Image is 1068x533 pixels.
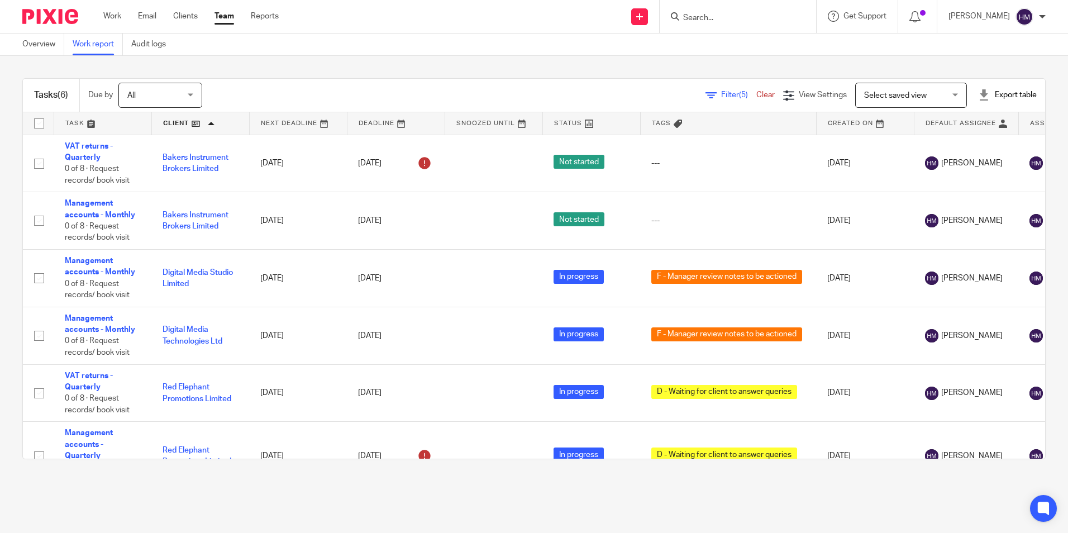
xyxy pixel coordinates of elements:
[941,158,1003,169] span: [PERSON_NAME]
[554,448,604,461] span: In progress
[651,270,802,284] span: F - Manager review notes to be actioned
[941,273,1003,284] span: [PERSON_NAME]
[358,387,433,398] div: [DATE]
[65,395,130,415] span: 0 of 8 · Request records/ book visit
[941,387,1003,398] span: [PERSON_NAME]
[941,450,1003,461] span: [PERSON_NAME]
[554,270,604,284] span: In progress
[816,364,914,422] td: [DATE]
[651,158,805,169] div: ---
[163,269,233,288] a: Digital Media Studio Limited
[214,11,234,22] a: Team
[22,9,78,24] img: Pixie
[65,315,135,334] a: Management accounts - Monthly
[651,215,805,226] div: ---
[843,12,886,20] span: Get Support
[65,257,135,276] a: Management accounts - Monthly
[73,34,123,55] a: Work report
[88,89,113,101] p: Due by
[554,212,604,226] span: Not started
[358,273,433,284] div: [DATE]
[978,89,1037,101] div: Export table
[65,429,113,460] a: Management accounts - Quarterly
[816,192,914,250] td: [DATE]
[358,447,433,465] div: [DATE]
[65,142,113,161] a: VAT returns - Quarterly
[249,192,347,250] td: [DATE]
[925,214,938,227] img: svg%3E
[131,34,174,55] a: Audit logs
[652,120,671,126] span: Tags
[65,222,130,242] span: 0 of 8 · Request records/ book visit
[65,372,113,391] a: VAT returns - Quarterly
[65,280,130,299] span: 0 of 8 · Request records/ book visit
[358,330,433,341] div: [DATE]
[1029,387,1043,400] img: svg%3E
[651,448,797,461] span: D - Waiting for client to answer queries
[925,272,938,285] img: svg%3E
[799,91,847,99] span: View Settings
[127,92,136,99] span: All
[756,91,775,99] a: Clear
[739,91,748,99] span: (5)
[816,422,914,491] td: [DATE]
[249,307,347,364] td: [DATE]
[554,385,604,399] span: In progress
[651,385,797,399] span: D - Waiting for client to answer queries
[1029,329,1043,342] img: svg%3E
[173,11,198,22] a: Clients
[65,337,130,357] span: 0 of 8 · Request records/ book visit
[22,34,64,55] a: Overview
[34,89,68,101] h1: Tasks
[251,11,279,22] a: Reports
[103,11,121,22] a: Work
[816,250,914,307] td: [DATE]
[816,135,914,192] td: [DATE]
[554,327,604,341] span: In progress
[948,11,1010,22] p: [PERSON_NAME]
[1029,272,1043,285] img: svg%3E
[163,154,228,173] a: Bakers Instrument Brokers Limited
[941,215,1003,226] span: [PERSON_NAME]
[358,215,433,226] div: [DATE]
[138,11,156,22] a: Email
[651,327,802,341] span: F - Manager review notes to be actioned
[1029,449,1043,463] img: svg%3E
[249,135,347,192] td: [DATE]
[163,446,231,465] a: Red Elephant Promotions Limited
[58,91,68,99] span: (6)
[1029,214,1043,227] img: svg%3E
[249,364,347,422] td: [DATE]
[682,13,783,23] input: Search
[925,449,938,463] img: svg%3E
[1015,8,1033,26] img: svg%3E
[163,326,222,345] a: Digital Media Technologies Ltd
[925,156,938,170] img: svg%3E
[249,250,347,307] td: [DATE]
[554,155,604,169] span: Not started
[1029,156,1043,170] img: svg%3E
[65,165,130,184] span: 0 of 8 · Request records/ book visit
[163,211,228,230] a: Bakers Instrument Brokers Limited
[358,154,433,172] div: [DATE]
[941,330,1003,341] span: [PERSON_NAME]
[925,329,938,342] img: svg%3E
[249,422,347,491] td: [DATE]
[816,307,914,364] td: [DATE]
[163,383,231,402] a: Red Elephant Promotions Limited
[864,92,927,99] span: Select saved view
[65,199,135,218] a: Management accounts - Monthly
[925,387,938,400] img: svg%3E
[721,91,756,99] span: Filter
